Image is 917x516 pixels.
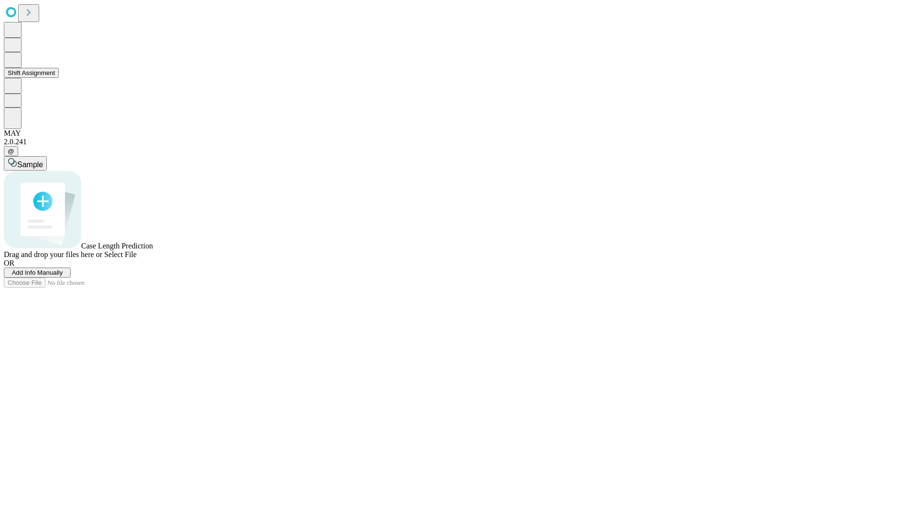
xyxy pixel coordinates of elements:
[4,129,913,138] div: MAY
[104,250,137,258] span: Select File
[17,161,43,169] span: Sample
[4,146,18,156] button: @
[4,138,913,146] div: 2.0.241
[12,269,63,276] span: Add Info Manually
[4,250,102,258] span: Drag and drop your files here or
[81,242,153,250] span: Case Length Prediction
[4,259,14,267] span: OR
[8,148,14,155] span: @
[4,268,71,278] button: Add Info Manually
[4,156,47,171] button: Sample
[4,68,59,78] button: Shift Assignment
